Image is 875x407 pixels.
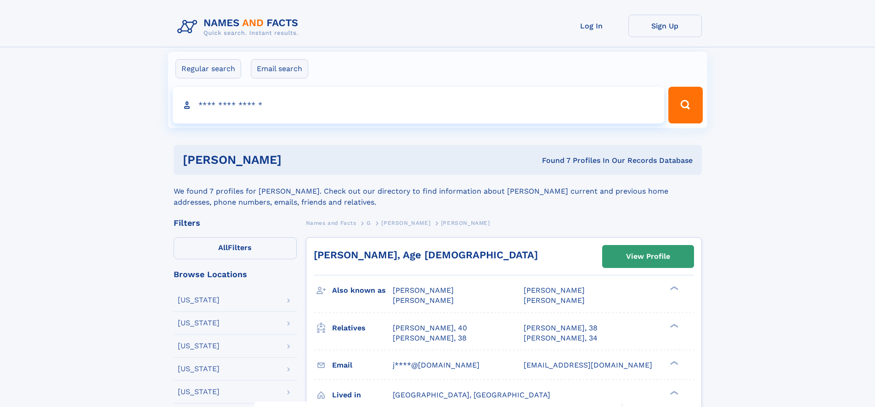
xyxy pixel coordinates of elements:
span: [EMAIL_ADDRESS][DOMAIN_NAME] [524,361,652,369]
div: Browse Locations [174,270,297,279]
span: [PERSON_NAME] [441,220,490,226]
a: [PERSON_NAME], 38 [524,323,598,333]
a: [PERSON_NAME], Age [DEMOGRAPHIC_DATA] [314,249,538,261]
a: Sign Up [628,15,702,37]
h3: Relatives [332,320,393,336]
span: [PERSON_NAME] [393,286,454,295]
span: [PERSON_NAME] [381,220,430,226]
div: ❯ [668,390,679,396]
span: [PERSON_NAME] [524,296,585,305]
img: Logo Names and Facts [174,15,306,39]
label: Regular search [175,59,241,78]
div: ❯ [668,360,679,366]
div: We found 7 profiles for [PERSON_NAME]. Check out our directory to find information about [PERSON_... [174,175,702,208]
button: Search Button [668,87,702,123]
div: [US_STATE] [178,319,220,327]
div: ❯ [668,285,679,291]
div: Filters [174,219,297,227]
span: All [218,243,228,252]
h3: Lived in [332,387,393,403]
h1: [PERSON_NAME] [183,154,412,166]
div: [US_STATE] [178,296,220,304]
div: ❯ [668,323,679,329]
div: [US_STATE] [178,365,220,373]
a: G [367,217,371,229]
span: G [367,220,371,226]
a: [PERSON_NAME], 38 [393,333,467,343]
label: Filters [174,237,297,259]
input: search input [173,87,665,123]
a: [PERSON_NAME] [381,217,430,229]
span: [GEOGRAPHIC_DATA], [GEOGRAPHIC_DATA] [393,390,550,399]
div: [US_STATE] [178,342,220,350]
a: [PERSON_NAME], 34 [524,333,598,343]
div: View Profile [626,246,670,267]
label: Email search [251,59,308,78]
div: Found 7 Profiles In Our Records Database [412,156,693,166]
a: View Profile [603,245,694,268]
a: [PERSON_NAME], 40 [393,323,467,333]
a: Names and Facts [306,217,356,229]
h3: Email [332,357,393,373]
span: [PERSON_NAME] [393,296,454,305]
span: [PERSON_NAME] [524,286,585,295]
h3: Also known as [332,283,393,298]
div: [US_STATE] [178,388,220,396]
a: Log In [555,15,628,37]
